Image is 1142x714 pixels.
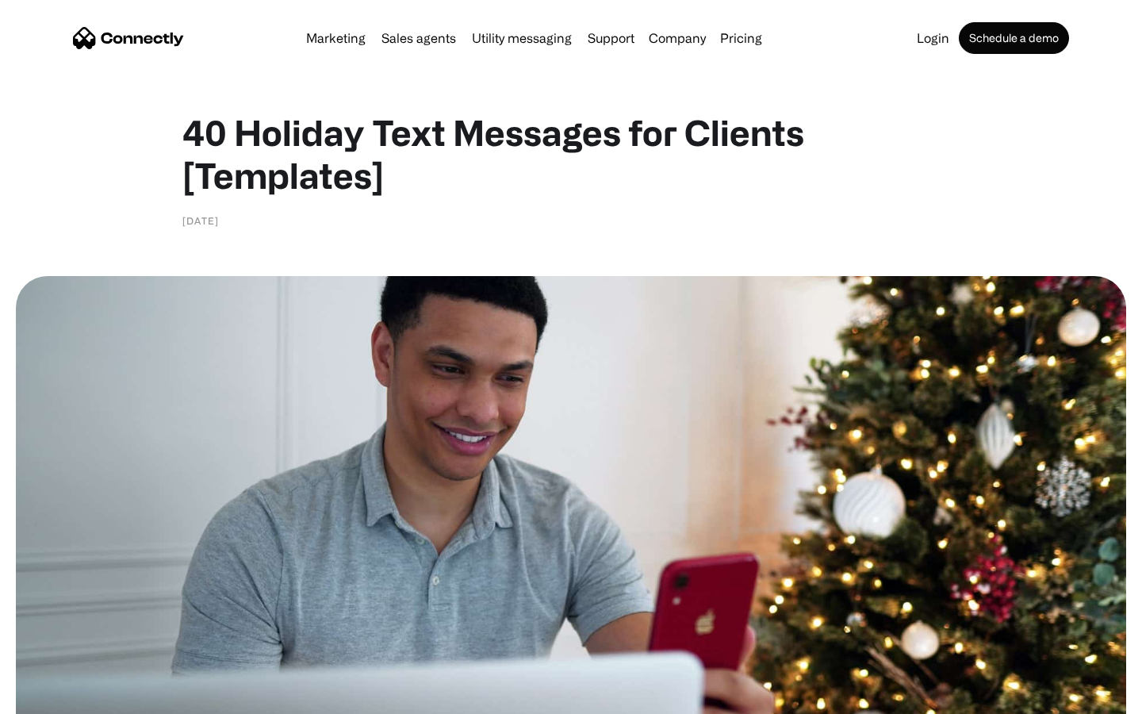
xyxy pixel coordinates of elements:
h1: 40 Holiday Text Messages for Clients [Templates] [182,111,960,197]
ul: Language list [32,686,95,708]
a: Marketing [300,32,372,44]
aside: Language selected: English [16,686,95,708]
a: Support [581,32,641,44]
div: [DATE] [182,213,219,228]
a: Sales agents [375,32,462,44]
a: Pricing [714,32,768,44]
a: Login [910,32,956,44]
div: Company [649,27,706,49]
a: Utility messaging [466,32,578,44]
a: Schedule a demo [959,22,1069,54]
